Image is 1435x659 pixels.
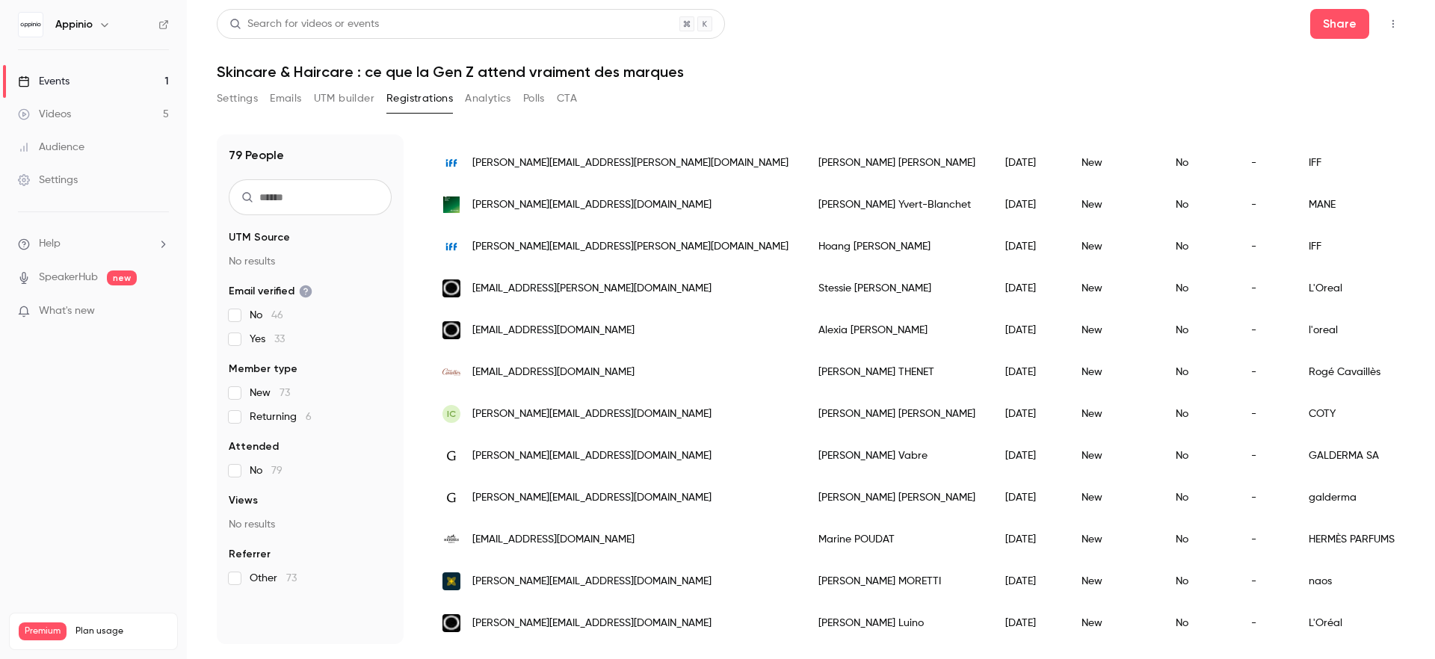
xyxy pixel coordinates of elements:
div: No [1161,142,1236,184]
span: 73 [280,388,290,398]
span: Yes [250,332,285,347]
span: [PERSON_NAME][EMAIL_ADDRESS][DOMAIN_NAME] [472,574,712,590]
div: - [1236,226,1294,267]
div: - [1236,267,1294,309]
button: CTA [557,87,577,111]
span: [PERSON_NAME][EMAIL_ADDRESS][DOMAIN_NAME] [472,197,712,213]
div: [DATE] [990,435,1067,477]
span: [EMAIL_ADDRESS][DOMAIN_NAME] [472,365,635,380]
span: [EMAIL_ADDRESS][PERSON_NAME][DOMAIN_NAME] [472,281,712,297]
button: UTM builder [314,87,374,111]
span: 6 [306,412,312,422]
div: [DATE] [990,267,1067,309]
div: [DATE] [990,560,1067,602]
div: No [1161,309,1236,351]
span: [PERSON_NAME][EMAIL_ADDRESS][DOMAIN_NAME] [472,490,712,506]
span: 33 [274,334,285,344]
div: New [1067,309,1161,351]
span: What's new [39,303,95,319]
span: Returning [250,409,312,424]
div: - [1236,435,1294,477]
div: New [1067,351,1161,393]
div: New [1067,477,1161,519]
div: Audience [18,140,84,155]
img: loreal.com [442,321,460,339]
span: 79 [271,465,283,476]
span: IC [447,407,456,421]
div: [PERSON_NAME] [PERSON_NAME] [803,142,990,184]
span: New [250,386,290,400]
div: [DATE] [990,477,1067,519]
span: Member type [229,362,297,377]
span: Email verified [229,284,312,299]
div: No [1161,519,1236,560]
div: New [1067,602,1161,644]
span: [PERSON_NAME][EMAIL_ADDRESS][DOMAIN_NAME] [472,406,712,422]
span: [PERSON_NAME][EMAIL_ADDRESS][DOMAIN_NAME] [472,616,712,631]
div: New [1067,435,1161,477]
div: Hoang [PERSON_NAME] [803,226,990,267]
span: 46 [271,310,283,321]
div: [PERSON_NAME] THENET [803,351,990,393]
span: [PERSON_NAME][EMAIL_ADDRESS][PERSON_NAME][DOMAIN_NAME] [472,155,789,171]
div: New [1067,560,1161,602]
div: - [1236,560,1294,602]
div: [PERSON_NAME] [PERSON_NAME] [803,477,990,519]
div: - [1236,309,1294,351]
img: hermes.com [442,530,460,548]
span: No [250,308,283,323]
div: Events [18,74,70,89]
div: - [1236,477,1294,519]
div: New [1067,393,1161,435]
div: No [1161,226,1236,267]
h6: Appinio [55,17,93,32]
div: [PERSON_NAME] Luino [803,602,990,644]
div: Alexia [PERSON_NAME] [803,309,990,351]
img: loreal.com [442,614,460,632]
span: [EMAIL_ADDRESS][DOMAIN_NAME] [472,532,635,548]
div: No [1161,351,1236,393]
h1: Skincare & Haircare : ce que la Gen Z attend vraiment des marques [217,63,1405,81]
img: Appinio [19,13,43,37]
img: mane.com [442,196,460,214]
div: No [1161,477,1236,519]
span: Referrer [229,547,271,562]
img: rogecavailles.fr [442,363,460,381]
div: [DATE] [990,309,1067,351]
span: Other [250,571,297,586]
div: New [1067,267,1161,309]
div: New [1067,142,1161,184]
div: [DATE] [990,393,1067,435]
span: [PERSON_NAME][EMAIL_ADDRESS][DOMAIN_NAME] [472,448,712,464]
button: Emails [270,87,301,111]
img: loreal.com [442,279,460,297]
div: - [1236,519,1294,560]
div: [PERSON_NAME] [PERSON_NAME] [803,393,990,435]
img: iff.com [442,154,460,172]
span: No [250,463,283,478]
p: No results [229,517,392,532]
img: naos.com [442,572,460,590]
div: No [1161,267,1236,309]
div: No [1161,435,1236,477]
div: [PERSON_NAME] MORETTI [803,560,990,602]
div: No [1161,393,1236,435]
span: Views [229,493,258,508]
h1: 79 People [229,146,284,164]
div: - [1236,602,1294,644]
div: Marine POUDAT [803,519,990,560]
div: Stessie [PERSON_NAME] [803,267,990,309]
p: No results [229,254,392,269]
button: Share [1310,9,1369,39]
div: - [1236,184,1294,226]
img: iff.com [442,238,460,256]
div: New [1067,519,1161,560]
div: No [1161,602,1236,644]
img: galderma.com [442,489,460,507]
button: Registrations [386,87,453,111]
div: [DATE] [990,602,1067,644]
a: SpeakerHub [39,270,98,285]
div: [DATE] [990,226,1067,267]
div: New [1067,184,1161,226]
div: [DATE] [990,184,1067,226]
